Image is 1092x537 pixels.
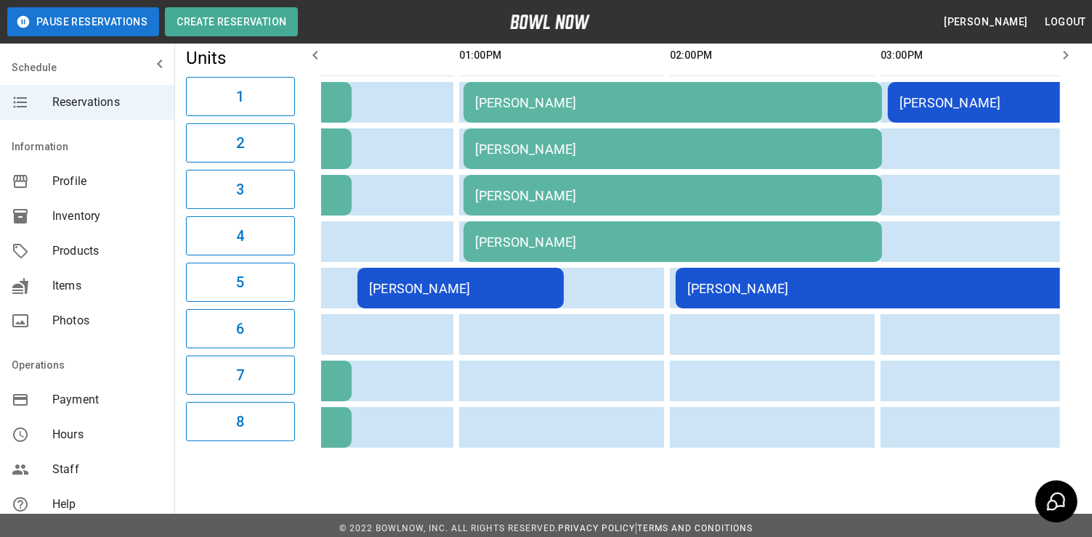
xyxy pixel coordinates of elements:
[186,356,295,395] button: 7
[475,95,870,110] div: [PERSON_NAME]
[186,77,295,116] button: 1
[52,208,163,225] span: Inventory
[236,410,244,433] h6: 8
[52,242,163,260] span: Products
[52,312,163,329] span: Photos
[369,281,552,296] div: [PERSON_NAME]
[52,426,163,443] span: Hours
[186,170,295,209] button: 3
[7,7,159,36] button: Pause Reservations
[186,46,295,70] h5: Units
[236,178,244,201] h6: 3
[52,173,163,190] span: Profile
[186,216,295,255] button: 4
[510,15,590,29] img: logo
[52,277,163,295] span: Items
[1040,9,1092,36] button: Logout
[52,496,163,513] span: Help
[236,131,244,155] h6: 2
[475,234,870,250] div: [PERSON_NAME]
[186,123,295,163] button: 2
[52,391,163,409] span: Payment
[687,281,1083,296] div: [PERSON_NAME]
[236,224,244,247] h6: 4
[165,7,298,36] button: Create Reservation
[186,309,295,348] button: 6
[186,402,295,441] button: 8
[938,9,1033,36] button: [PERSON_NAME]
[899,95,1083,110] div: [PERSON_NAME]
[236,85,244,108] h6: 1
[236,271,244,294] h6: 5
[52,461,163,478] span: Staff
[186,263,295,302] button: 5
[236,317,244,340] h6: 6
[637,523,753,533] a: Terms and Conditions
[475,188,870,203] div: [PERSON_NAME]
[52,94,163,111] span: Reservations
[558,523,635,533] a: Privacy Policy
[475,142,870,157] div: [PERSON_NAME]
[339,523,558,533] span: © 2022 BowlNow, Inc. All Rights Reserved.
[236,364,244,387] h6: 7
